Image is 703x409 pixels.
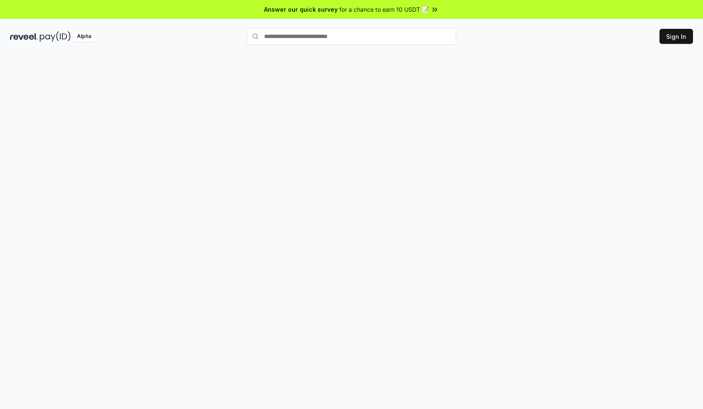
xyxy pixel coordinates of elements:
[72,31,96,42] div: Alpha
[10,31,38,42] img: reveel_dark
[659,29,693,44] button: Sign In
[264,5,338,14] span: Answer our quick survey
[339,5,429,14] span: for a chance to earn 10 USDT 📝
[40,31,71,42] img: pay_id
